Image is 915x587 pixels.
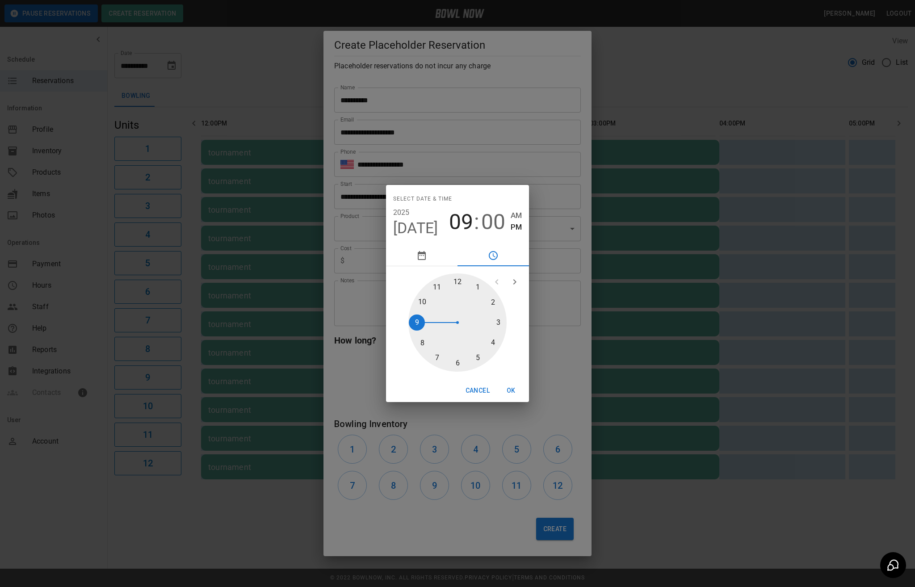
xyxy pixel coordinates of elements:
button: Cancel [462,382,493,399]
button: OK [497,382,525,399]
span: Select date & time [393,192,452,206]
button: 09 [449,210,473,235]
button: 2025 [393,206,410,219]
button: [DATE] [393,219,438,238]
button: pick date [386,245,457,266]
button: open next view [506,273,524,291]
button: 00 [481,210,505,235]
button: PM [511,221,522,233]
span: : [474,210,479,235]
button: AM [511,210,522,222]
button: pick time [457,245,529,266]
